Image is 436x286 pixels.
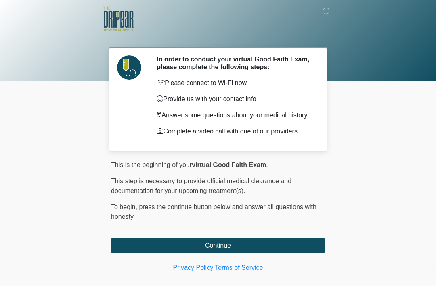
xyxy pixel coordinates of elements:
img: The DRIPBaR - New Braunfels Logo [103,6,134,32]
strong: virtual Good Faith Exam [192,161,266,168]
span: To begin, [111,203,139,210]
span: . [266,161,268,168]
a: Terms of Service [215,264,263,271]
a: Privacy Policy [173,264,214,271]
p: Complete a video call with one of our providers [157,127,313,136]
button: Continue [111,238,325,253]
span: This step is necessary to provide official medical clearance and documentation for your upcoming ... [111,178,291,194]
h2: In order to conduct your virtual Good Faith Exam, please complete the following steps: [157,55,313,71]
span: press the continue button below and answer all questions with honesty. [111,203,317,220]
p: Please connect to Wi-Fi now [157,78,313,88]
p: Provide us with your contact info [157,94,313,104]
a: | [213,264,215,271]
img: Agent Avatar [117,55,141,80]
span: This is the beginning of your [111,161,192,168]
p: Answer some questions about your medical history [157,110,313,120]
